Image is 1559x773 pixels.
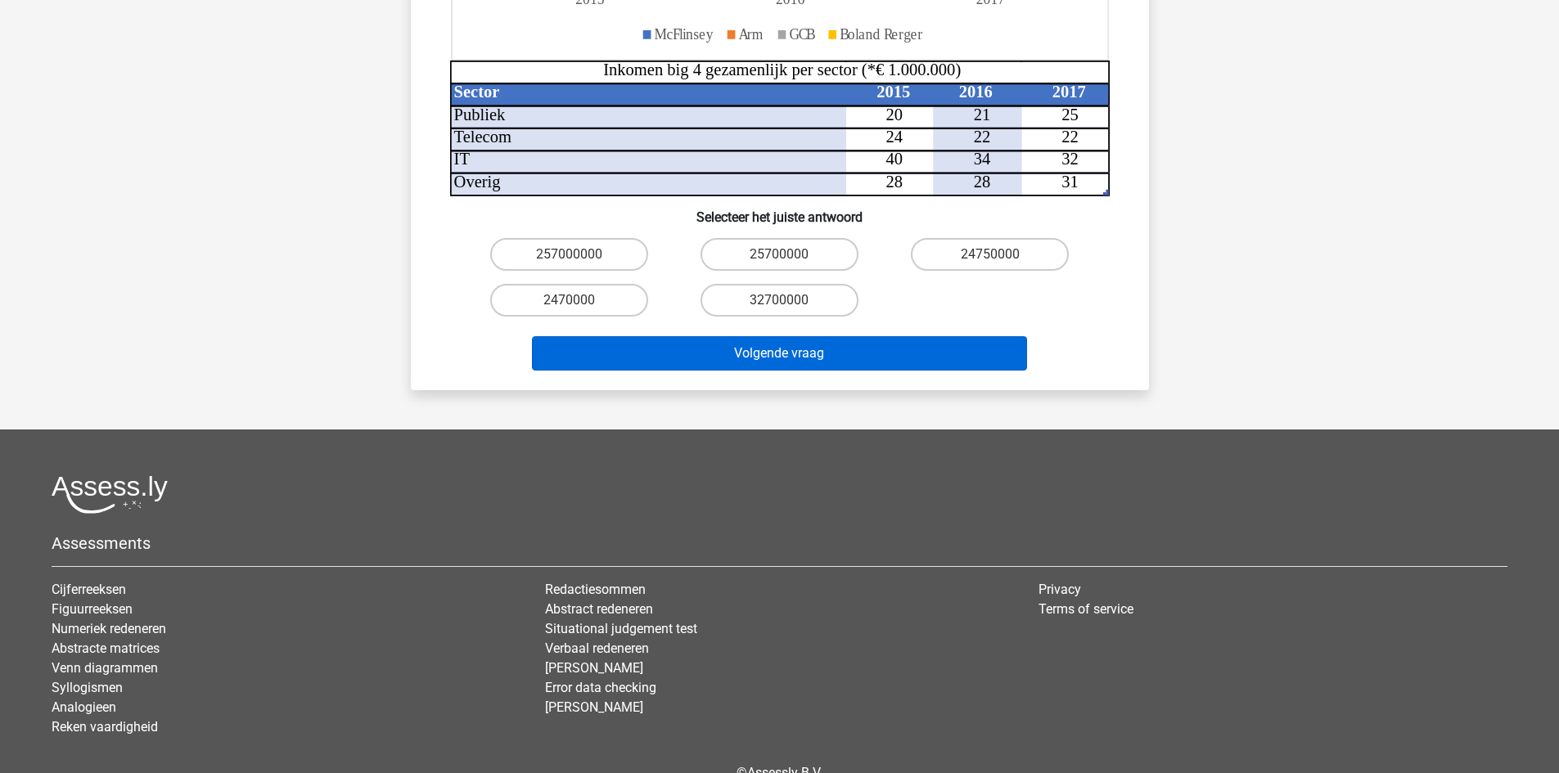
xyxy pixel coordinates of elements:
tspan: 28 [885,173,903,191]
tspan: IT [453,151,470,169]
tspan: McFlinsey [654,25,714,43]
a: Analogieen [52,699,116,715]
tspan: 22 [973,128,990,146]
a: Privacy [1039,582,1081,597]
tspan: Inkomen big 4 gezamenlijk per sector (*€ 1.000.000) [603,61,961,79]
label: 24750000 [911,238,1069,271]
h5: Assessments [52,533,1507,553]
tspan: 40 [885,151,903,169]
a: Syllogismen [52,680,123,695]
tspan: 2017 [1052,83,1085,101]
tspan: GCB [789,25,815,43]
tspan: 28 [973,173,990,191]
a: Situational judgement test [545,621,697,636]
tspan: 2016 [958,83,992,101]
tspan: 22 [1061,128,1079,146]
label: 32700000 [701,284,858,317]
a: Verbaal redeneren [545,640,649,656]
a: Abstract redeneren [545,601,653,617]
tspan: 2015 [876,83,910,101]
a: Abstracte matrices [52,640,160,656]
button: Volgende vraag [532,336,1027,371]
tspan: 21 [973,106,990,124]
tspan: 34 [973,151,990,169]
a: [PERSON_NAME] [545,699,643,715]
label: 257000000 [490,238,648,271]
a: Numeriek redeneren [52,621,166,636]
a: Redactiesommen [545,582,646,597]
tspan: Arm [738,25,763,43]
tspan: Sector [453,83,499,101]
tspan: 32 [1061,151,1079,169]
tspan: 20 [885,106,903,124]
a: Venn diagrammen [52,660,158,676]
label: 2470000 [490,284,648,317]
a: Error data checking [545,680,656,695]
a: Terms of service [1039,601,1133,617]
a: [PERSON_NAME] [545,660,643,676]
a: Reken vaardigheid [52,719,158,735]
tspan: 25 [1061,106,1079,124]
a: Cijferreeksen [52,582,126,597]
tspan: Publiek [453,106,505,124]
tspan: 31 [1061,173,1079,191]
h6: Selecteer het juiste antwoord [437,196,1123,225]
tspan: Overig [453,173,500,191]
tspan: Telecom [453,128,511,146]
img: Assessly logo [52,475,168,514]
label: 25700000 [701,238,858,271]
a: Figuurreeksen [52,601,133,617]
tspan: 24 [885,128,903,146]
tspan: Boland Rerger [840,25,922,43]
